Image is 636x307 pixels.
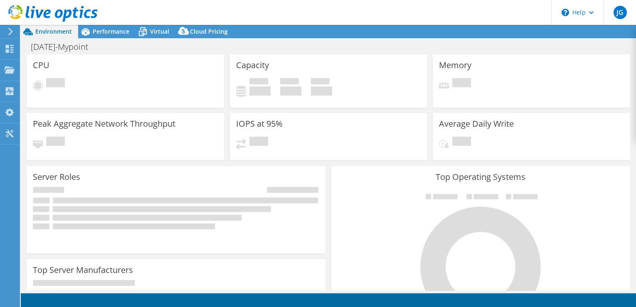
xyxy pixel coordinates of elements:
span: Environment [35,27,72,35]
span: Cloud Pricing [190,27,228,35]
h4: 0 GiB [249,86,271,96]
span: Performance [93,27,129,35]
span: Virtual [150,27,169,35]
span: Total [311,78,330,86]
h3: Server Roles [33,172,80,182]
span: Pending [46,78,65,89]
h3: IOPS at 95% [236,119,283,128]
span: JG [614,6,627,19]
h4: 0 GiB [280,86,301,96]
span: Pending [46,137,65,148]
h3: Peak Aggregate Network Throughput [33,119,175,128]
h3: Average Daily Write [439,119,514,128]
h4: 0 GiB [311,86,332,96]
span: Used [249,78,268,86]
h1: [DATE]-Mypoint [27,42,101,52]
h3: Top Server Manufacturers [33,265,133,275]
h3: Capacity [236,61,269,70]
h3: CPU [33,61,49,70]
h3: Memory [439,61,471,70]
span: Pending [452,78,471,89]
span: Pending [452,137,471,148]
svg: \n [562,9,569,16]
span: Free [280,78,299,86]
h3: Top Operating Systems [338,172,624,182]
span: Pending [249,137,268,148]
